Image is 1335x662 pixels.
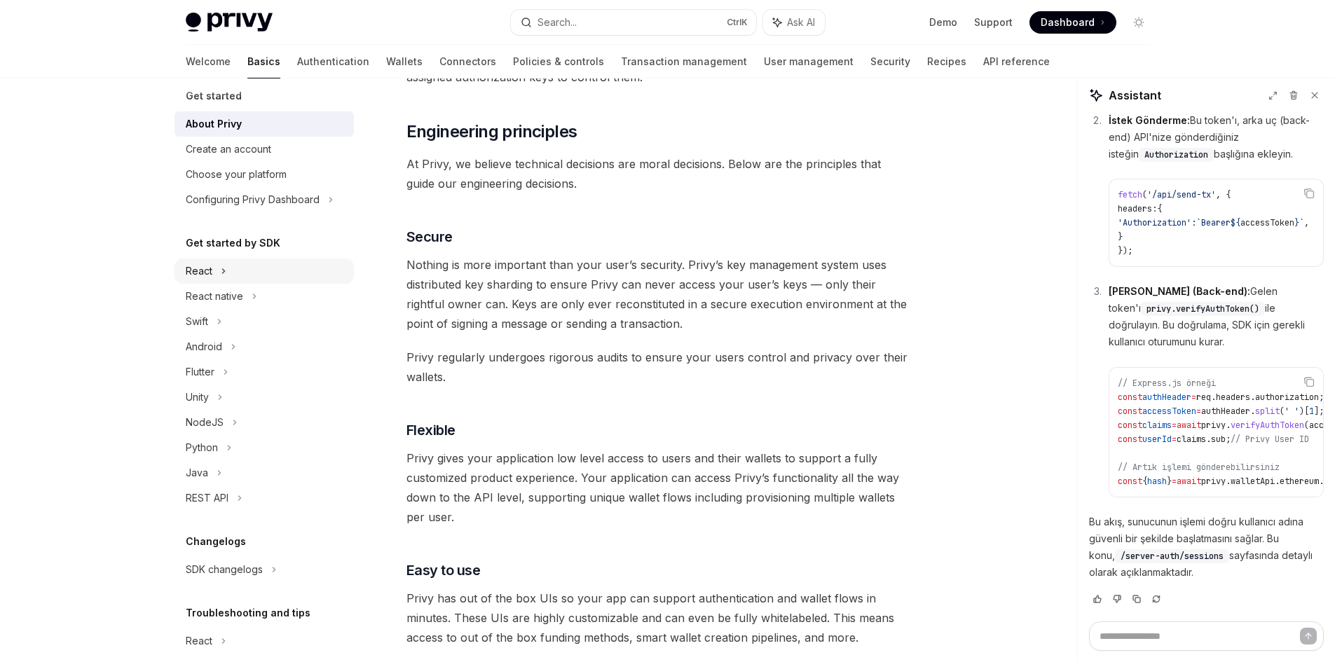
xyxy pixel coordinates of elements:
[1118,245,1132,256] span: });
[1144,149,1208,160] span: Authorization
[1142,434,1172,445] span: userId
[1118,392,1142,403] span: const
[186,414,224,431] div: NodeJS
[247,45,280,78] a: Basics
[1104,112,1324,267] li: Bu token'ı, arka uç (back-end) API'nize gönderdiğiniz isteğin başlığına ekleyin.
[1118,203,1157,214] span: headers:
[511,10,756,35] button: Search...CtrlK
[1041,15,1095,29] span: Dashboard
[186,338,222,355] div: Android
[621,45,747,78] a: Transaction management
[1216,392,1250,403] span: headers
[1206,434,1211,445] span: .
[186,45,231,78] a: Welcome
[1109,87,1161,104] span: Assistant
[186,364,214,380] div: Flutter
[1142,406,1196,417] span: accessToken
[1231,420,1304,431] span: verifyAuthToken
[1196,406,1201,417] span: =
[1118,462,1280,473] span: // Artık işlemi gönderebilirsiniz
[1319,392,1324,403] span: ;
[386,45,423,78] a: Wallets
[1118,406,1142,417] span: const
[1191,217,1196,228] span: :
[1167,476,1172,487] span: }
[974,15,1013,29] a: Support
[927,45,966,78] a: Recipes
[1146,303,1259,315] span: privy.verifyAuthToken()
[1109,114,1190,126] strong: İstek Gönderme:
[1118,189,1142,200] span: fetch
[1300,628,1317,644] button: Send message
[1118,476,1142,487] span: const
[1177,434,1206,445] span: claims
[787,15,815,29] span: Ask AI
[1299,217,1304,228] span: `
[186,263,212,280] div: React
[1201,476,1226,487] span: privy
[727,17,748,28] span: Ctrl K
[1231,217,1240,228] span: ${
[1118,434,1142,445] span: const
[1299,406,1309,417] span: )[
[983,45,1050,78] a: API reference
[1294,217,1299,228] span: }
[1142,476,1147,487] span: {
[1147,476,1167,487] span: hash
[174,162,354,187] a: Choose your platform
[406,347,912,387] span: Privy regularly undergoes rigorous audits to ensure your users control and privacy over their wal...
[763,10,825,35] button: Ask AI
[1240,217,1294,228] span: accessToken
[1314,406,1324,417] span: ];
[1196,217,1231,228] span: `Bearer
[1216,189,1231,200] span: , {
[1177,420,1201,431] span: await
[1226,476,1231,487] span: .
[439,45,496,78] a: Connectors
[1172,476,1177,487] span: =
[1172,420,1177,431] span: =
[1104,283,1324,497] li: Gelen token'ı ile doğrulayın. Bu doğrulama, SDK için gerekli kullanıcı oturumunu kurar.
[406,448,912,527] span: Privy gives your application low level access to users and their wallets to support a fully custo...
[186,464,208,481] div: Java
[1231,476,1275,487] span: walletApi
[186,288,243,305] div: React native
[1118,420,1142,431] span: const
[1211,392,1216,403] span: .
[1211,434,1226,445] span: sub
[186,235,280,251] h5: Get started by SDK
[1300,373,1318,391] button: Copy the contents from the code block
[1147,189,1216,200] span: '/api/send-tx'
[870,45,910,78] a: Security
[406,420,456,440] span: Flexible
[186,633,212,649] div: React
[297,45,369,78] a: Authentication
[186,166,287,183] div: Choose your platform
[1231,434,1309,445] span: // Privy User ID
[186,116,242,132] div: About Privy
[1309,406,1314,417] span: 1
[186,533,246,550] h5: Changelogs
[1196,392,1211,403] span: req
[186,13,273,32] img: light logo
[1089,513,1324,581] p: Bu akış, sunucunun işlemi doğru kullanıcı adına güvenli bir şekilde başlatmasını sağlar. Bu konu,...
[186,490,228,506] div: REST API
[1177,476,1201,487] span: await
[929,15,957,29] a: Demo
[1142,392,1191,403] span: authHeader
[186,439,218,456] div: Python
[1201,420,1226,431] span: privy
[1250,406,1255,417] span: .
[406,255,912,333] span: Nothing is more important than your user’s security. Privy’s key management system uses distribut...
[1118,231,1123,242] span: }
[174,137,354,162] a: Create an account
[1142,420,1172,431] span: claims
[1280,476,1319,487] span: ethereum
[1118,378,1216,389] span: // Express.js örneği
[1029,11,1116,34] a: Dashboard
[186,605,310,621] h5: Troubleshooting and tips
[1319,476,1324,487] span: .
[406,120,577,143] span: Engineering principles
[1191,392,1196,403] span: =
[1109,285,1250,297] strong: [PERSON_NAME] (Back-end):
